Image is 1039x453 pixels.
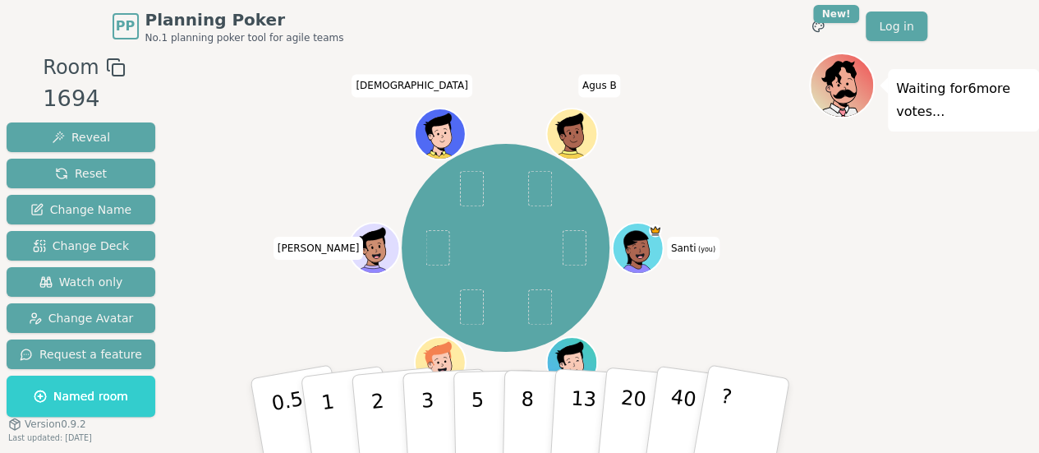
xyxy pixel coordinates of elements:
a: PPPlanning PokerNo.1 planning poker tool for agile teams [113,8,344,44]
span: Change Name [30,201,131,218]
span: Version 0.9.2 [25,418,86,431]
span: Request a feature [20,346,142,363]
button: Watch only [7,267,155,297]
span: Last updated: [DATE] [8,433,92,442]
span: (you) [696,246,715,253]
a: Log in [866,12,926,41]
button: Change Avatar [7,303,155,333]
span: Room [43,53,99,82]
button: Click to change your avatar [614,224,661,272]
div: New! [813,5,860,23]
span: Reveal [52,129,110,146]
span: Reset [55,165,107,182]
span: Change Avatar [29,310,134,326]
span: Named room [34,388,128,404]
button: Named room [7,376,155,417]
button: Change Name [7,195,155,224]
span: PP [116,16,135,36]
span: Watch only [39,274,123,290]
button: Change Deck [7,231,155,261]
span: Click to change your name [667,237,719,260]
div: 1694 [43,82,125,116]
button: New! [803,12,833,41]
button: Reset [7,159,155,188]
span: Click to change your name [578,74,621,97]
span: No.1 planning poker tool for agile teams [145,31,344,44]
p: Waiting for 6 more votes... [896,77,1031,123]
span: Click to change your name [352,74,471,97]
button: Version0.9.2 [8,418,86,431]
button: Request a feature [7,340,155,369]
span: Planning Poker [145,8,344,31]
button: Reveal [7,122,155,152]
span: Click to change your name [274,237,364,260]
span: Change Deck [33,238,129,254]
span: Santi is the host [649,224,661,237]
